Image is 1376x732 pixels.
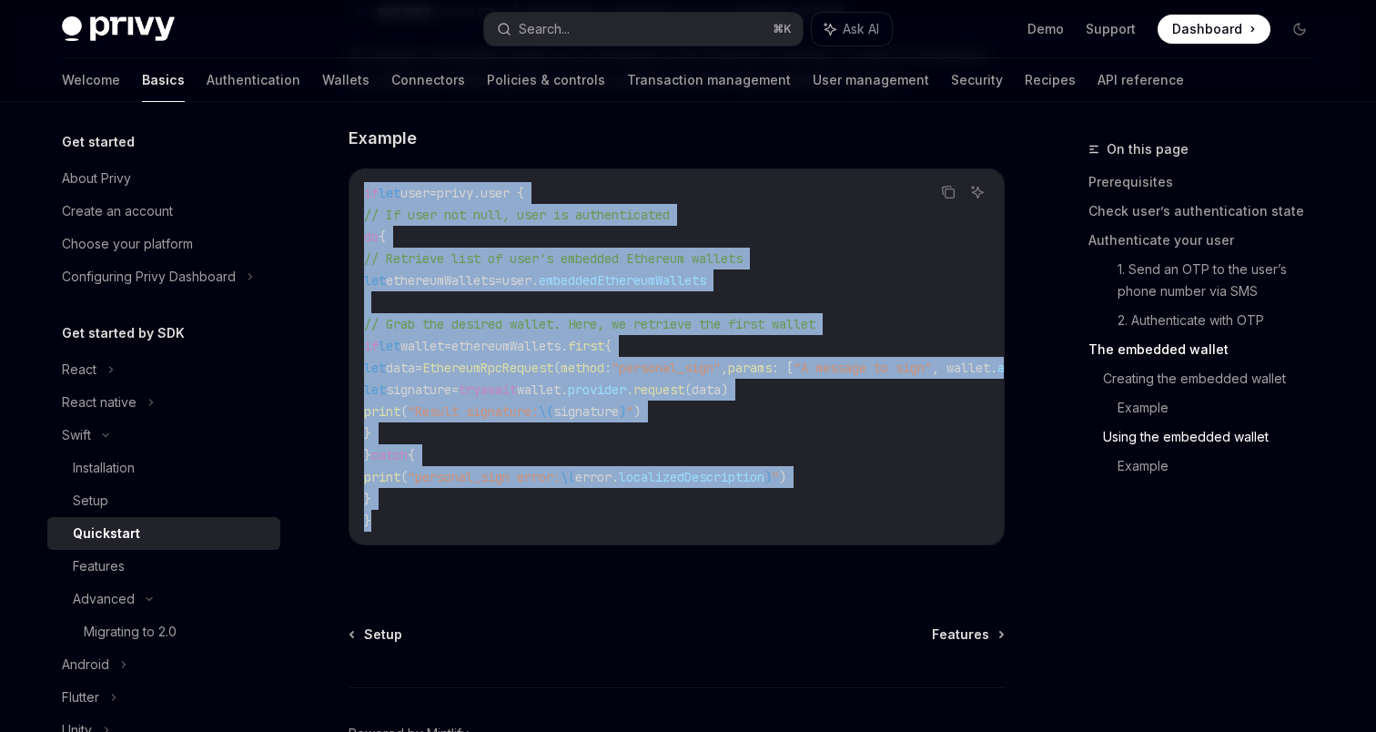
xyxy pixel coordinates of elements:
[408,469,561,485] span: "personal_sign error:
[619,403,626,420] span: )
[604,338,612,354] span: {
[1088,197,1329,226] a: Check user’s authentication state
[519,18,570,40] div: Search...
[626,403,633,420] span: "
[932,625,989,644] span: Features
[721,360,728,376] span: ,
[1086,20,1136,38] a: Support
[62,322,185,344] h5: Get started by SDK
[1118,306,1329,335] a: 2. Authenticate with OTP
[1103,422,1329,452] a: Using the embedded wallet
[349,126,417,150] span: Example
[612,360,721,376] span: "personal_sign"
[62,58,120,102] a: Welcome
[350,625,402,644] a: Setup
[1027,20,1064,38] a: Demo
[364,185,379,201] span: if
[364,316,815,332] span: // Grab the desired wallet. Here, we retrieve the first wallet
[364,207,670,223] span: // If user not null, user is authenticated
[568,381,626,398] span: provider
[997,360,1048,376] span: address
[364,625,402,644] span: Setup
[386,381,451,398] span: signature
[575,469,619,485] span: error.
[386,360,415,376] span: data
[1118,452,1329,481] a: Example
[1025,58,1076,102] a: Recipes
[47,484,280,517] a: Setup
[779,469,786,485] span: )
[495,272,502,289] span: =
[1107,138,1189,160] span: On this page
[62,391,137,413] div: React native
[517,381,568,398] span: wallet.
[379,338,400,354] span: let
[444,338,451,354] span: =
[561,469,575,485] span: \(
[62,233,193,255] div: Choose your platform
[47,228,280,260] a: Choose your platform
[772,469,779,485] span: "
[422,360,553,376] span: EthereumRpcRequest
[84,621,177,643] div: Migrating to 2.0
[391,58,465,102] a: Connectors
[47,615,280,648] a: Migrating to 2.0
[62,359,96,381] div: React
[62,16,175,42] img: dark logo
[553,360,561,376] span: (
[812,13,892,46] button: Ask AI
[1088,335,1329,364] a: The embedded wallet
[364,447,371,463] span: }
[364,250,743,267] span: // Retrieve list of user's embedded Ethereum wallets
[794,360,932,376] span: "A message to sign"
[451,381,459,398] span: =
[684,381,728,398] span: (data)
[47,517,280,550] a: Quickstart
[626,381,633,398] span: .
[764,469,772,485] span: )
[539,403,553,420] span: \(
[966,180,989,204] button: Ask AI
[561,360,604,376] span: method
[568,338,604,354] span: first
[364,360,386,376] span: let
[1118,255,1329,306] a: 1. Send an OTP to the user’s phone number via SMS
[604,360,612,376] span: :
[364,469,400,485] span: print
[142,58,185,102] a: Basics
[451,338,568,354] span: ethereumWallets.
[379,185,400,201] span: let
[364,403,400,420] span: print
[62,686,99,708] div: Flutter
[364,425,371,442] span: }
[400,185,430,201] span: user
[364,513,371,529] span: }
[1158,15,1270,44] a: Dashboard
[619,469,764,485] span: localizedDescription
[487,58,605,102] a: Policies & controls
[47,452,280,484] a: Installation
[364,229,379,245] span: do
[772,360,794,376] span: : [
[481,381,517,398] span: await
[539,272,706,289] span: embeddedEthereumWallets
[553,403,619,420] span: signature
[364,491,371,507] span: }
[932,625,1003,644] a: Features
[400,338,444,354] span: wallet
[1088,168,1329,197] a: Prerequisites
[62,168,131,189] div: About Privy
[207,58,300,102] a: Authentication
[1285,15,1314,44] button: Toggle dark mode
[47,550,280,583] a: Features
[415,360,422,376] span: =
[1103,364,1329,393] a: Creating the embedded wallet
[62,131,135,153] h5: Get started
[843,20,879,38] span: Ask AI
[627,58,791,102] a: Transaction management
[62,200,173,222] div: Create an account
[379,229,386,245] span: {
[408,447,415,463] span: {
[322,58,369,102] a: Wallets
[408,403,539,420] span: "Result signature:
